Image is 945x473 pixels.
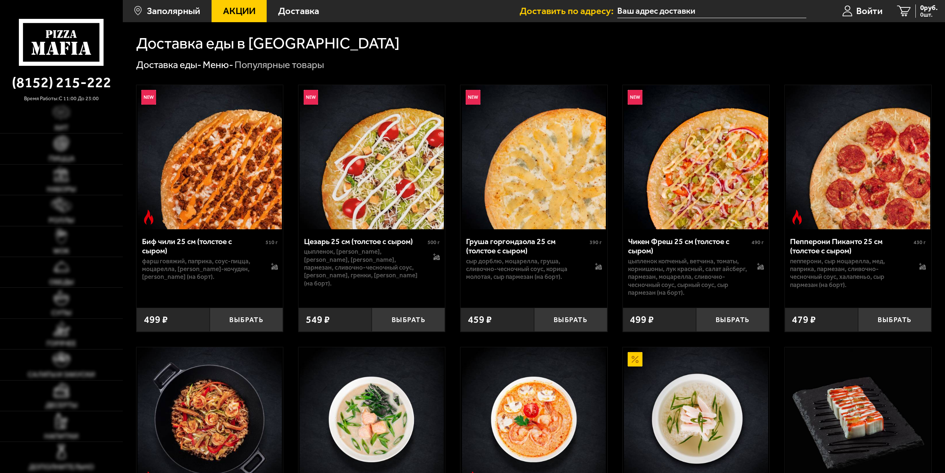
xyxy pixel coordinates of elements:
span: 0 руб. [920,4,938,11]
span: 500 г [428,239,440,246]
img: Акционный [628,352,642,367]
button: Выбрать [696,308,769,332]
span: 479 ₽ [792,315,816,325]
span: Хит [54,124,68,131]
span: Наборы [47,186,76,193]
img: Новинка [628,90,642,105]
span: WOK [53,247,70,254]
a: НовинкаОстрое блюдоБиф чили 25 см (толстое с сыром) [136,85,283,229]
span: Салаты и закуски [28,371,95,378]
span: 430 г [914,239,926,246]
p: фарш говяжий, паприка, соус-пицца, моцарелла, [PERSON_NAME]-кочудян, [PERSON_NAME] (на борт). [142,257,261,281]
span: Пицца [49,155,74,162]
span: 549 ₽ [306,315,330,325]
p: сыр дорблю, моцарелла, груша, сливочно-чесночный соус, корица молотая, сыр пармезан (на борт). [466,257,585,281]
img: Новинка [304,90,318,105]
span: 459 ₽ [468,315,492,325]
span: Напитки [44,433,78,440]
span: Доставка [278,6,319,16]
span: 490 г [752,239,764,246]
a: НовинкаЦезарь 25 см (толстое с сыром) [298,85,445,229]
div: Популярные товары [234,58,324,71]
span: Обеды [49,278,74,286]
div: Чикен Фреш 25 см (толстое с сыром) [628,237,750,256]
span: 390 г [590,239,602,246]
span: Горячее [47,340,76,347]
button: Выбрать [372,308,445,332]
span: Десерты [45,402,77,409]
span: Роллы [49,217,74,224]
img: Острое блюдо [141,210,156,224]
div: Груша горгондзола 25 см (толстое с сыром) [466,237,588,256]
a: НовинкаГруша горгондзола 25 см (толстое с сыром) [460,85,607,229]
span: 499 ₽ [630,315,654,325]
span: Заполярный [147,6,200,16]
a: Острое блюдоПепперони Пиканто 25 см (толстое с сыром) [785,85,931,229]
p: цыпленок копченый, ветчина, томаты, корнишоны, лук красный, салат айсберг, пармезан, моцарелла, с... [628,257,747,297]
div: Биф чили 25 см (толстое с сыром) [142,237,264,256]
button: Выбрать [858,308,931,332]
div: Цезарь 25 см (толстое с сыром) [304,237,426,246]
img: Пепперони Пиканто 25 см (толстое с сыром) [786,85,930,229]
span: Дополнительно [29,463,94,470]
h1: Доставка еды в [GEOGRAPHIC_DATA] [136,36,399,51]
a: НовинкаЧикен Фреш 25 см (толстое с сыром) [623,85,769,229]
img: Чикен Фреш 25 см (толстое с сыром) [624,85,768,229]
span: 499 ₽ [144,315,168,325]
p: цыпленок, [PERSON_NAME], [PERSON_NAME], [PERSON_NAME], пармезан, сливочно-чесночный соус, [PERSON... [304,248,423,287]
p: пепперони, сыр Моцарелла, мед, паприка, пармезан, сливочно-чесночный соус, халапеньо, сыр пармеза... [790,257,909,289]
button: Выбрать [210,308,283,332]
span: Доставить по адресу: [520,6,617,16]
img: Новинка [141,90,156,105]
span: Супы [51,309,71,316]
img: Биф чили 25 см (толстое с сыром) [138,85,282,229]
img: Цезарь 25 см (толстое с сыром) [300,85,444,229]
span: Акции [223,6,256,16]
span: 0 шт. [920,12,938,18]
a: Доставка еды- [136,59,202,71]
button: Выбрать [534,308,607,332]
a: Меню- [203,59,233,71]
img: Новинка [466,90,480,105]
span: Войти [856,6,882,16]
img: Груша горгондзола 25 см (толстое с сыром) [462,85,606,229]
div: Пепперони Пиканто 25 см (толстое с сыром) [790,237,912,256]
img: Острое блюдо [790,210,804,224]
input: Ваш адрес доставки [617,4,806,18]
span: 510 г [266,239,278,246]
